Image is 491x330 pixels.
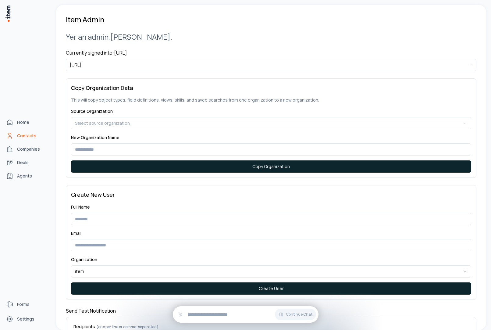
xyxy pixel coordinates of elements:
[71,84,471,92] h3: Copy Organization Data
[71,135,119,140] label: New Organization Name
[4,116,50,128] a: Home
[17,133,36,139] span: Contacts
[71,190,471,199] h3: Create New User
[5,5,11,22] img: Item Brain Logo
[4,313,50,325] a: Settings
[71,108,113,114] label: Source Organization
[71,256,97,262] label: Organization
[4,298,50,310] a: Forms
[96,324,158,329] span: (one per line or comma-separated)
[173,306,318,323] div: Continue Chat
[17,316,34,322] span: Settings
[71,230,81,236] label: Email
[71,282,471,295] button: Create User
[66,15,105,24] h1: Item Admin
[17,160,29,166] span: Deals
[17,301,30,307] span: Forms
[275,309,316,320] button: Continue Chat
[71,97,471,103] p: This will copy object types, field definitions, views, skills, and saved searches from one organi...
[4,130,50,142] a: Contacts
[71,204,90,210] label: Full Name
[66,32,476,42] h2: Yer an admin, [PERSON_NAME] .
[66,49,476,56] h4: Currently signed into: [URL]
[4,156,50,169] a: deals
[286,312,312,317] span: Continue Chat
[73,325,469,329] label: Recipients
[17,173,32,179] span: Agents
[71,160,471,173] button: Copy Organization
[17,146,40,152] span: Companies
[4,170,50,182] a: Agents
[17,119,29,125] span: Home
[66,307,476,314] h4: Send Test Notification
[4,143,50,155] a: Companies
